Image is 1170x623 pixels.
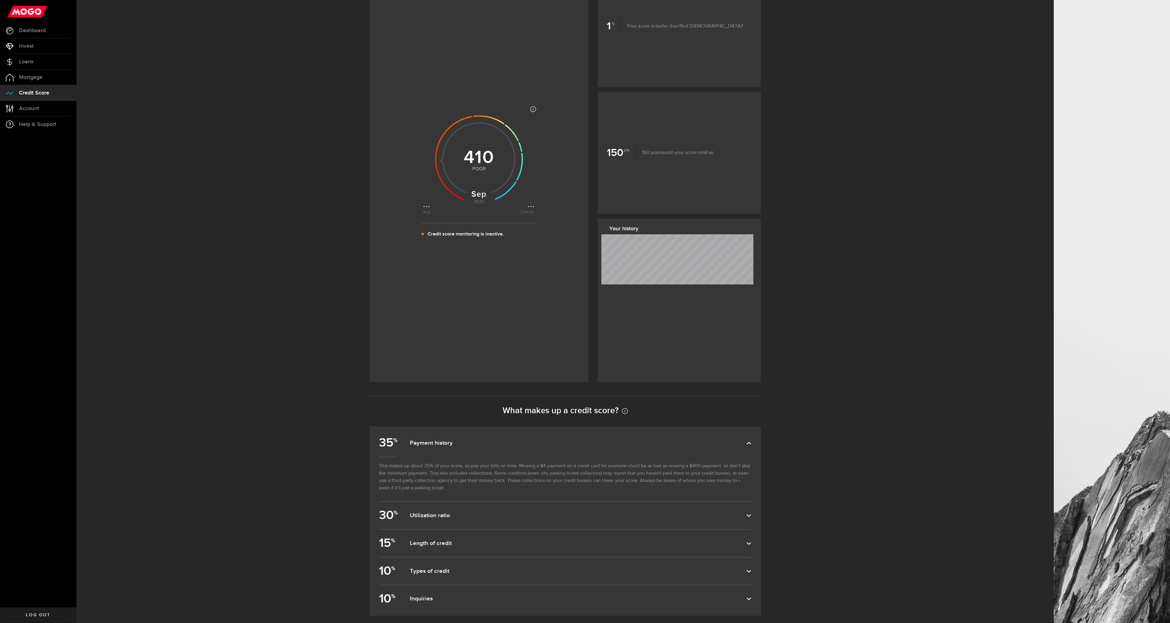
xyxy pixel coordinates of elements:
[370,406,761,416] h2: What makes up a credit score?
[19,43,34,49] span: Invest
[19,90,49,96] span: Credit Score
[379,506,399,525] b: 30
[393,437,397,444] sup: %
[410,439,746,447] dfn: Payment history
[391,593,395,599] sup: %
[642,150,664,155] span: 150 points
[636,149,714,157] p: until your score hits
[379,589,399,609] b: 10
[621,23,743,30] p: Your score is better than of [DEMOGRAPHIC_DATA]!
[19,122,56,127] span: Help & Support
[428,231,504,238] p: Credit score monitoring is inactive.
[679,24,684,29] span: 1
[19,28,46,33] span: Dashboard
[19,75,43,80] span: Mortgage
[410,568,746,575] dfn: Types of credit
[706,150,714,155] span: Fair
[379,457,751,501] p: This makes up about 35% of your score, so pay your bills on time. Missing a $4 payment on a credi...
[410,595,746,603] dfn: Inquiries
[394,510,398,516] sup: %
[379,533,399,553] b: 15
[379,433,399,453] b: 35
[26,613,50,617] span: Log out
[19,106,39,111] span: Account
[391,566,395,572] sup: %
[410,512,746,519] dfn: Utilization ratio
[19,59,33,65] span: Loans
[609,224,753,234] h3: Your history
[410,540,746,547] dfn: Length of credit
[607,18,621,35] b: 1
[391,538,395,544] sup: %
[607,145,636,161] b: 150
[379,561,399,581] b: 10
